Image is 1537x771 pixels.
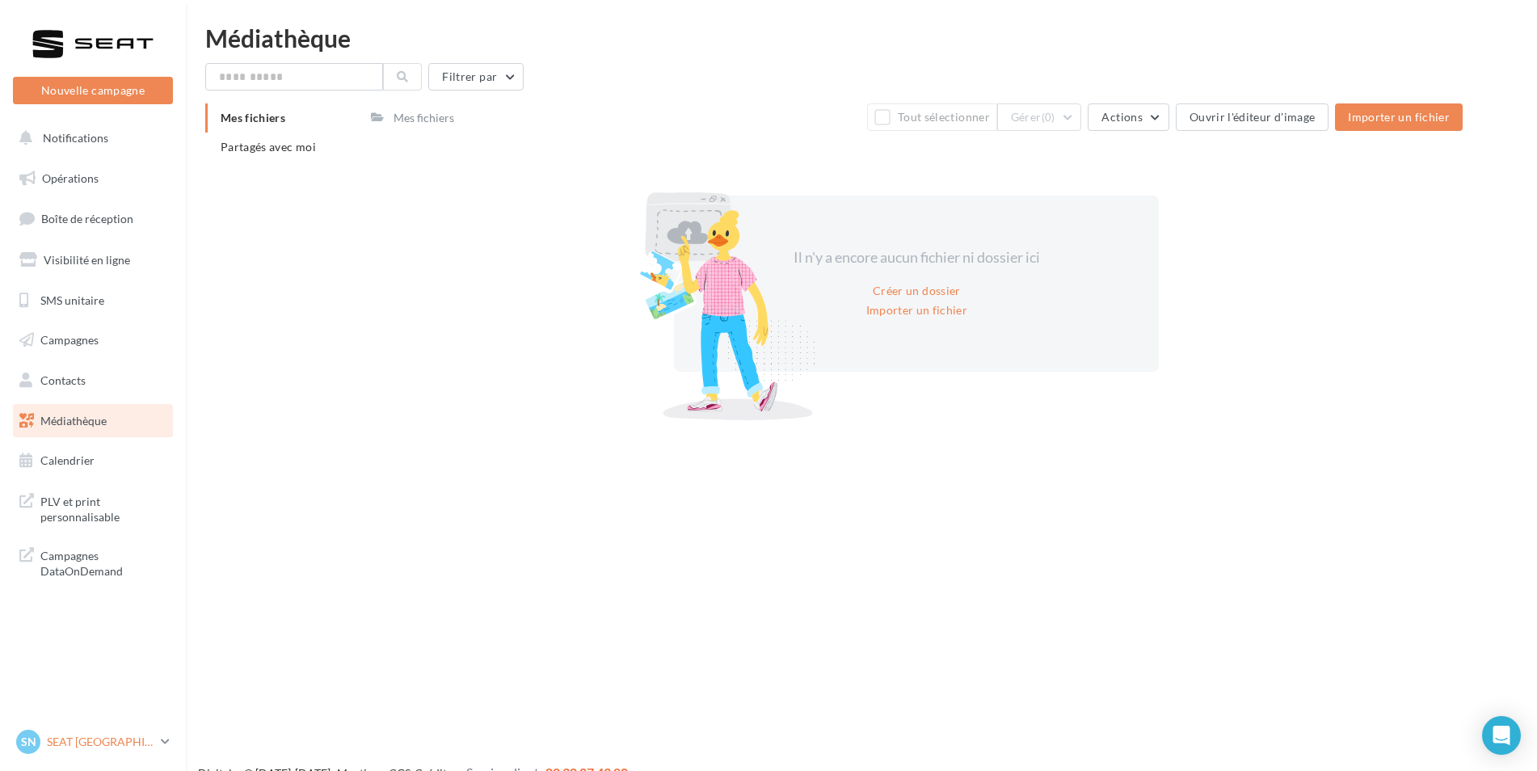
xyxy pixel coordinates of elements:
span: Opérations [42,171,99,185]
button: Créer un dossier [866,281,967,301]
button: Filtrer par [428,63,524,91]
span: (0) [1042,111,1055,124]
a: Campagnes [10,323,176,357]
span: Campagnes DataOnDemand [40,545,166,579]
a: Opérations [10,162,176,196]
span: Notifications [43,131,108,145]
span: Il n'y a encore aucun fichier ni dossier ici [794,248,1040,266]
button: Tout sélectionner [867,103,996,131]
span: Actions [1101,110,1142,124]
span: Campagnes [40,333,99,347]
button: Gérer(0) [997,103,1082,131]
div: Médiathèque [205,26,1518,50]
button: Notifications [10,121,170,155]
button: Importer un fichier [1335,103,1463,131]
span: SN [21,734,36,750]
button: Ouvrir l'éditeur d'image [1176,103,1329,131]
button: Importer un fichier [860,301,975,320]
span: PLV et print personnalisable [40,491,166,525]
a: SMS unitaire [10,284,176,318]
a: PLV et print personnalisable [10,484,176,532]
span: Médiathèque [40,414,107,428]
a: Boîte de réception [10,201,176,236]
span: Partagés avec moi [221,140,316,154]
span: Mes fichiers [221,111,285,124]
a: SN SEAT [GEOGRAPHIC_DATA] [13,727,173,757]
span: Contacts [40,373,86,387]
a: Contacts [10,364,176,398]
div: Open Intercom Messenger [1482,716,1521,755]
span: Importer un fichier [1348,110,1450,124]
a: Campagnes DataOnDemand [10,538,176,586]
span: Visibilité en ligne [44,253,130,267]
a: Calendrier [10,444,176,478]
span: Boîte de réception [41,212,133,225]
a: Médiathèque [10,404,176,438]
span: SMS unitaire [40,293,104,306]
button: Nouvelle campagne [13,77,173,104]
p: SEAT [GEOGRAPHIC_DATA] [47,734,154,750]
a: Visibilité en ligne [10,243,176,277]
div: Mes fichiers [394,110,454,126]
button: Actions [1088,103,1169,131]
span: Calendrier [40,453,95,467]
